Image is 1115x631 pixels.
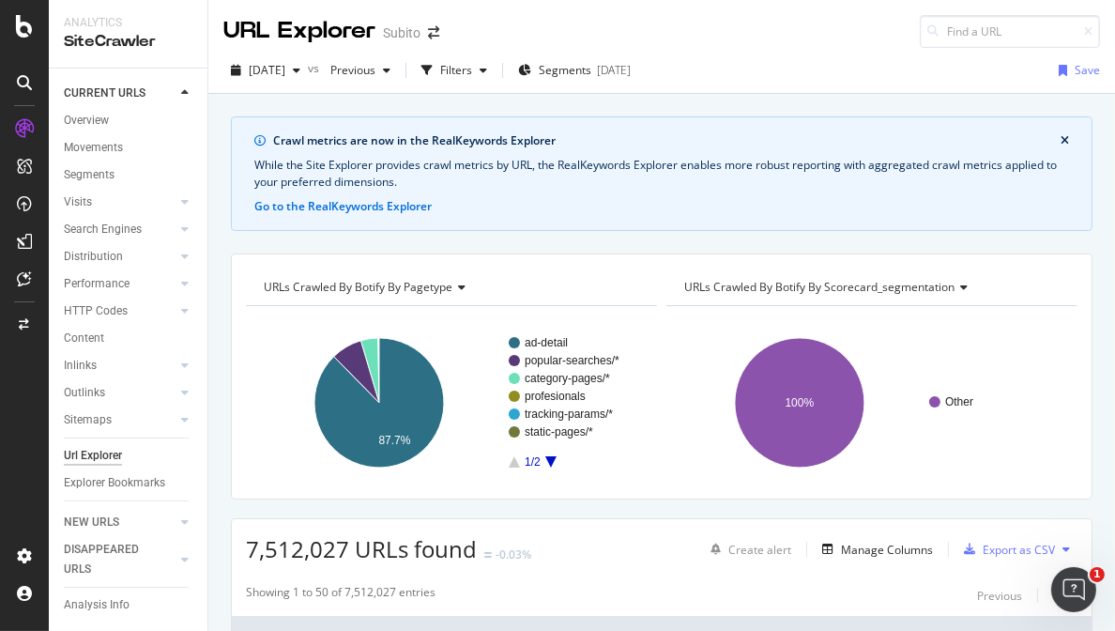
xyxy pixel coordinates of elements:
[64,446,122,466] div: Url Explorer
[1051,567,1096,612] iframe: Intercom live chat
[64,15,192,31] div: Analytics
[64,138,123,158] div: Movements
[246,584,435,607] div: Showing 1 to 50 of 7,512,027 entries
[64,165,115,185] div: Segments
[64,84,176,103] a: CURRENT URLS
[64,247,176,267] a: Distribution
[64,301,128,321] div: HTTP Codes
[64,446,194,466] a: Url Explorer
[64,540,176,579] a: DISAPPEARED URLS
[786,396,815,409] text: 100%
[983,542,1055,558] div: Export as CSV
[496,546,531,562] div: -0.03%
[920,15,1100,48] input: Find a URL
[64,192,92,212] div: Visits
[249,62,285,78] span: 2025 Oct. 3rd
[684,279,955,295] span: URLs Crawled By Botify By scorecard_segmentation
[539,62,591,78] span: Segments
[64,165,194,185] a: Segments
[64,192,176,212] a: Visits
[64,274,176,294] a: Performance
[64,595,194,615] a: Analysis Info
[666,321,1070,485] svg: A chart.
[977,584,1022,607] button: Previous
[64,383,105,403] div: Outlinks
[511,55,638,85] button: Segments[DATE]
[273,132,1061,149] div: Crawl metrics are now in the RealKeywords Explorer
[64,383,176,403] a: Outlinks
[64,356,97,376] div: Inlinks
[956,534,1055,564] button: Export as CSV
[64,111,194,131] a: Overview
[246,321,649,485] svg: A chart.
[728,542,791,558] div: Create alert
[231,116,1092,231] div: info banner
[64,410,112,430] div: Sitemaps
[945,395,973,408] text: Other
[323,62,375,78] span: Previous
[323,55,398,85] button: Previous
[246,533,477,564] span: 7,512,027 URLs found
[64,595,130,615] div: Analysis Info
[525,372,610,385] text: category-pages/*
[64,513,176,532] a: NEW URLS
[64,31,192,53] div: SiteCrawler
[64,274,130,294] div: Performance
[64,540,159,579] div: DISAPPEARED URLS
[525,336,568,349] text: ad-detail
[484,552,492,558] img: Equal
[1075,62,1100,78] div: Save
[525,354,619,367] text: popular-searches/*
[1056,129,1074,153] button: close banner
[414,55,495,85] button: Filters
[223,55,308,85] button: [DATE]
[378,434,410,447] text: 87.7%
[1051,55,1100,85] button: Save
[841,542,933,558] div: Manage Columns
[64,473,194,493] a: Explorer Bookmarks
[1090,567,1105,582] span: 1
[64,513,119,532] div: NEW URLS
[64,111,109,131] div: Overview
[64,329,104,348] div: Content
[383,23,420,42] div: Subito
[428,26,439,39] div: arrow-right-arrow-left
[64,356,176,376] a: Inlinks
[64,220,142,239] div: Search Engines
[64,138,194,158] a: Movements
[703,534,791,564] button: Create alert
[680,272,1061,302] h4: URLs Crawled By Botify By scorecard_segmentation
[264,279,452,295] span: URLs Crawled By Botify By pagetype
[308,60,323,76] span: vs
[64,473,165,493] div: Explorer Bookmarks
[815,538,933,561] button: Manage Columns
[64,84,145,103] div: CURRENT URLS
[977,588,1022,604] div: Previous
[64,329,194,348] a: Content
[525,425,593,439] text: static-pages/*
[64,410,176,430] a: Sitemaps
[64,301,176,321] a: HTTP Codes
[525,455,541,469] text: 1/2
[254,157,1069,191] div: While the Site Explorer provides crawl metrics by URL, the RealKeywords Explorer enables more rob...
[64,220,176,239] a: Search Engines
[254,198,432,215] button: Go to the RealKeywords Explorer
[260,272,640,302] h4: URLs Crawled By Botify By pagetype
[440,62,472,78] div: Filters
[597,62,631,78] div: [DATE]
[64,247,123,267] div: Distribution
[223,15,375,47] div: URL Explorer
[525,390,586,403] text: profesionals
[525,408,613,421] text: tracking-params/*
